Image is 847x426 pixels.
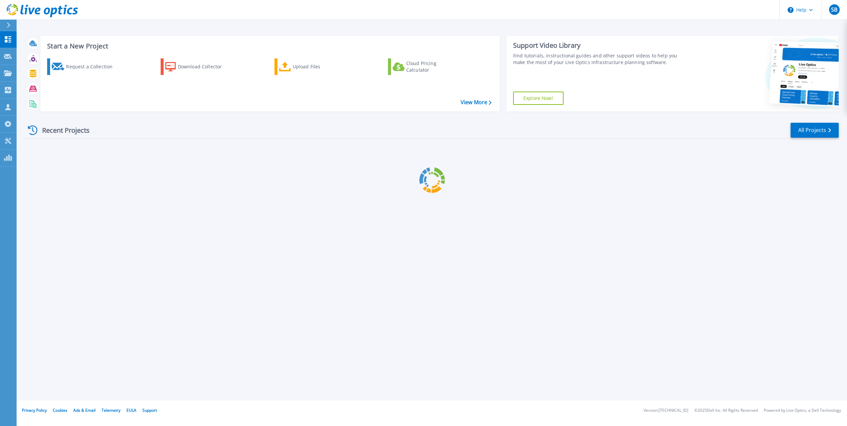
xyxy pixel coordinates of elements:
a: Explore Now! [513,92,564,105]
a: Request a Collection [47,58,121,75]
a: Cookies [53,407,67,413]
a: Telemetry [102,407,120,413]
a: View More [461,99,492,106]
li: Powered by Live Optics, a Dell Technology [764,408,841,413]
div: Support Video Library [513,41,685,50]
li: Version: [TECHNICAL_ID] [644,408,688,413]
a: EULA [126,407,136,413]
div: Recent Projects [26,122,99,138]
a: Upload Files [274,58,348,75]
div: Download Collector [178,60,231,73]
a: Privacy Policy [22,407,47,413]
a: Support [142,407,157,413]
div: Cloud Pricing Calculator [406,60,459,73]
div: Upload Files [293,60,346,73]
li: © 2025 Dell Inc. All Rights Reserved [694,408,758,413]
div: Find tutorials, instructional guides and other support videos to help you make the most of your L... [513,52,685,66]
a: Ads & Email [73,407,96,413]
a: Download Collector [161,58,235,75]
h3: Start a New Project [47,42,491,50]
span: SB [831,7,837,12]
a: All Projects [791,123,839,138]
div: Request a Collection [66,60,119,73]
a: Cloud Pricing Calculator [388,58,462,75]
